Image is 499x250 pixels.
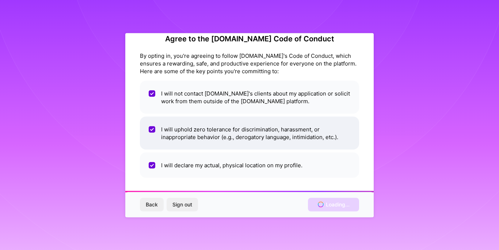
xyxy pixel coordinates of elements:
[140,152,359,178] li: I will declare my actual, physical location on my profile.
[172,201,192,208] span: Sign out
[140,52,359,75] div: By opting in, you're agreeing to follow [DOMAIN_NAME]'s Code of Conduct, which ensures a rewardin...
[146,201,158,208] span: Back
[140,34,359,43] h2: Agree to the [DOMAIN_NAME] Code of Conduct
[140,116,359,149] li: I will uphold zero tolerance for discrimination, harassment, or inappropriate behavior (e.g., der...
[167,198,198,211] button: Sign out
[140,81,359,113] li: I will not contact [DOMAIN_NAME]'s clients about my application or solicit work from them outside...
[140,198,164,211] button: Back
